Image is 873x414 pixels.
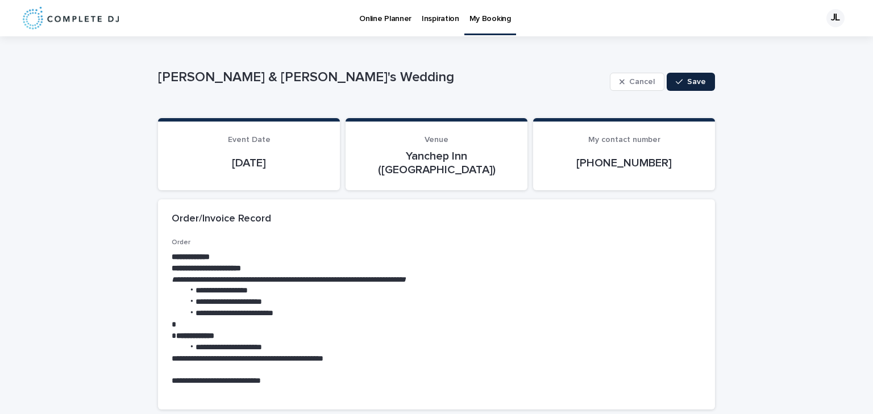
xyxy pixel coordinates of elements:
span: My contact number [588,136,660,144]
p: [DATE] [172,156,326,170]
span: Venue [425,136,448,144]
h2: Order/Invoice Record [172,213,271,225]
img: 8nP3zCmvR2aWrOmylPw8 [23,7,119,30]
div: JL [826,9,845,27]
span: Cancel [629,78,655,86]
span: Event Date [228,136,271,144]
span: Save [687,78,706,86]
p: [PERSON_NAME] & [PERSON_NAME]'s Wedding [158,69,605,86]
p: [PHONE_NUMBER] [547,156,701,170]
p: Yanchep Inn ([GEOGRAPHIC_DATA]) [359,149,514,177]
button: Save [667,73,715,91]
button: Cancel [610,73,664,91]
span: Order [172,239,190,246]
